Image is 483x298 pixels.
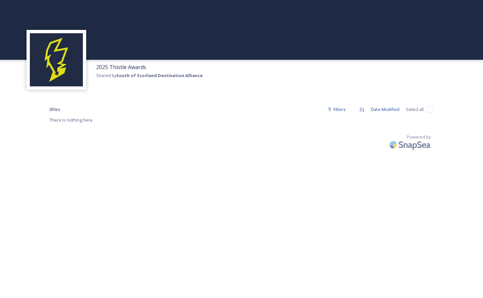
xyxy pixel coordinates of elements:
div: Date Modified [368,103,403,116]
img: images.jpeg [30,33,83,86]
img: SnapSea Logo [388,137,434,152]
span: 0 file s [49,106,60,113]
div: Filters [324,103,349,116]
span: There is nothing here. [49,117,93,123]
span: Shared by [96,72,203,78]
span: 2025 Thistle Awards [96,63,146,71]
span: Powered by [407,134,431,140]
span: Select all [406,106,424,113]
strong: South of Scotland Destination Alliance [116,72,203,78]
